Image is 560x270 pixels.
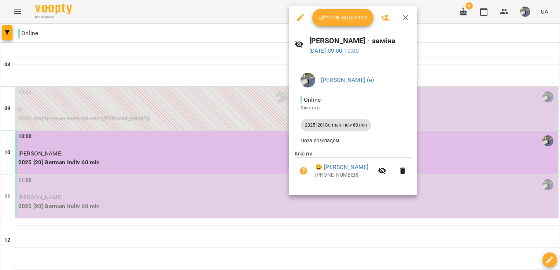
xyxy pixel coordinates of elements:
span: - Online [301,96,322,103]
a: [PERSON_NAME] (н) [321,76,374,83]
a: [DATE] 09:00-10:00 [309,47,359,54]
img: 9057b12b0e3b5674d2908fc1e5c3d556.jpg [301,73,315,87]
button: Урок відбувся [312,9,374,26]
span: Урок відбувся [318,13,368,22]
span: 2025 [20] German Indiv 60 min [301,122,371,128]
ul: Клієнти [295,150,411,187]
a: 😀 [PERSON_NAME] [315,163,368,172]
p: Кімната [301,104,405,112]
p: [PHONE_NUMBER] [315,172,373,179]
li: Поза розкладом [295,134,411,147]
button: Візит ще не сплачено. Додати оплату? [295,162,312,180]
h6: [PERSON_NAME] - заміна [309,35,412,46]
